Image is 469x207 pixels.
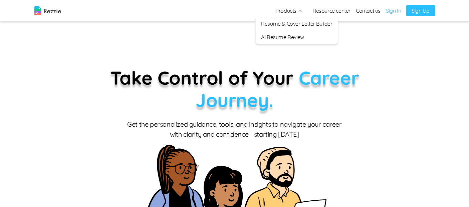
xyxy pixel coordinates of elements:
a: AI Resume Review [256,30,337,44]
a: Sign In [386,7,401,15]
img: logo [34,6,61,15]
button: Products [275,7,303,15]
a: Resume & Cover Letter Builder [256,17,337,30]
a: Sign Up [406,5,435,16]
p: Get the personalized guidance, tools, and insights to navigate your career with clarity and confi... [126,119,343,139]
a: Resource center [312,7,350,15]
p: Take Control of Your [76,67,393,111]
a: Contact us [356,7,381,15]
span: Career Journey. [196,66,359,112]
